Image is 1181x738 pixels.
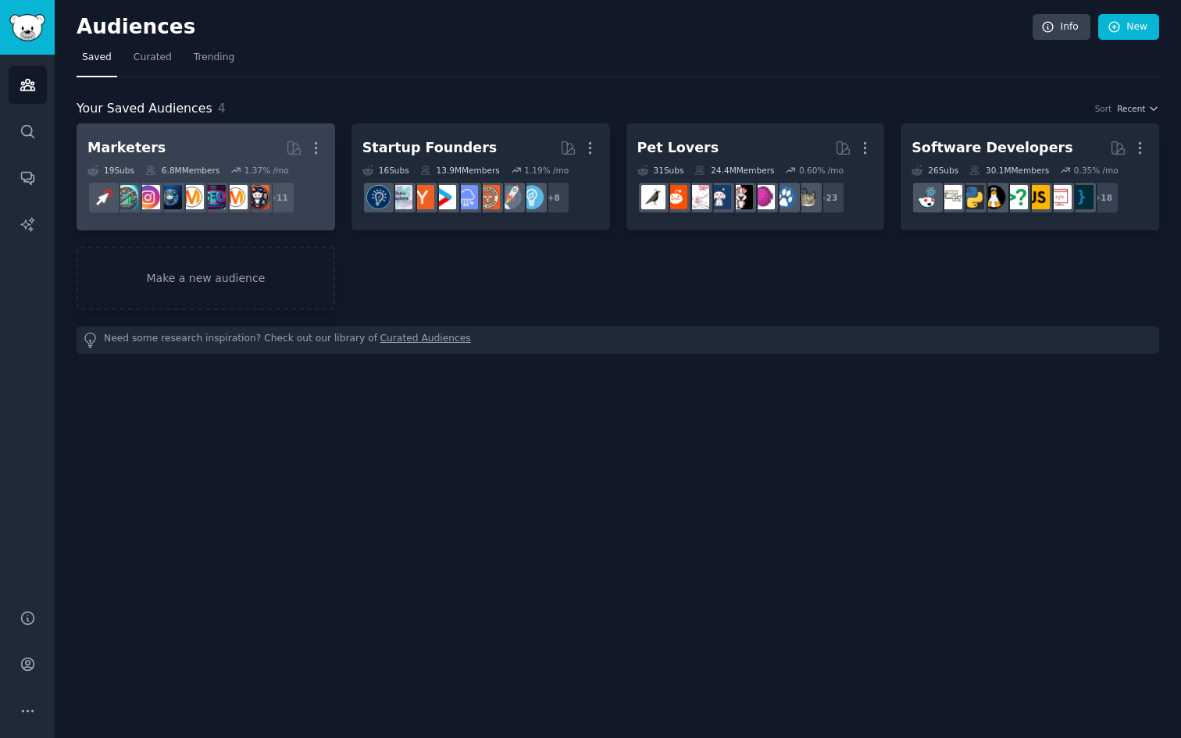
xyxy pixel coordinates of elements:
div: Pet Lovers [637,138,719,158]
a: New [1098,14,1159,41]
img: startups [498,185,522,209]
a: Info [1033,14,1090,41]
img: dogs [772,185,797,209]
img: Affiliatemarketing [114,185,138,209]
span: Curated [134,51,172,65]
a: Trending [188,45,240,77]
img: socialmedia [245,185,269,209]
img: linux [982,185,1006,209]
span: Your Saved Audiences [77,99,212,119]
div: 13.9M Members [420,165,500,176]
img: cscareerquestions [1004,185,1028,209]
img: reactjs [916,185,940,209]
div: + 11 [262,181,295,214]
img: digital_marketing [158,185,182,209]
img: PPC [92,185,116,209]
div: 16 Sub s [362,165,409,176]
img: DigitalMarketing [180,185,204,209]
button: Recent [1117,103,1159,114]
div: 1.19 % /mo [524,165,569,176]
img: marketing [223,185,248,209]
img: EntrepreneurRideAlong [476,185,500,209]
img: birding [641,185,665,209]
img: InstagramMarketing [136,185,160,209]
img: GummySearch logo [9,14,45,41]
img: Aquariums [751,185,775,209]
a: Software Developers26Subs30.1MMembers0.35% /mo+18programmingwebdevjavascriptcscareerquestionslinu... [901,123,1159,230]
img: ycombinator [410,185,434,209]
span: Trending [194,51,234,65]
img: indiehackers [388,185,412,209]
div: 1.37 % /mo [244,165,289,176]
span: 4 [218,101,226,116]
div: 31 Sub s [637,165,684,176]
div: Startup Founders [362,138,497,158]
div: 0.35 % /mo [1074,165,1119,176]
img: BeardedDragons [663,185,687,209]
div: Sort [1095,103,1112,114]
div: Need some research inspiration? Check out our library of [77,326,1159,354]
a: Curated [128,45,177,77]
img: RATS [685,185,709,209]
div: + 23 [812,181,845,214]
div: Marketers [87,138,166,158]
img: learnpython [938,185,962,209]
div: + 18 [1086,181,1119,214]
img: dogswithjobs [707,185,731,209]
div: Software Developers [912,138,1072,158]
div: 24.4M Members [694,165,774,176]
h2: Audiences [77,15,1033,40]
a: Startup Founders16Subs13.9MMembers1.19% /mo+8EntrepreneurstartupsEntrepreneurRideAlongSaaSstartup... [351,123,610,230]
img: webdev [1047,185,1072,209]
img: startup [432,185,456,209]
a: Marketers19Subs6.8MMembers1.37% /mo+11socialmediamarketingSEODigitalMarketingdigital_marketingIns... [77,123,335,230]
a: Curated Audiences [380,332,471,348]
div: + 8 [537,181,570,214]
img: parrots [729,185,753,209]
img: cats [794,185,819,209]
div: 19 Sub s [87,165,134,176]
span: Saved [82,51,112,65]
div: 0.60 % /mo [799,165,844,176]
img: Entrepreneur [519,185,544,209]
a: Make a new audience [77,247,335,310]
img: Entrepreneurship [366,185,391,209]
div: 6.8M Members [145,165,219,176]
img: programming [1069,185,1094,209]
a: Saved [77,45,117,77]
div: 30.1M Members [969,165,1049,176]
img: SaaS [454,185,478,209]
img: SEO [202,185,226,209]
a: Pet Lovers31Subs24.4MMembers0.60% /mo+23catsdogsAquariumsparrotsdogswithjobsRATSBeardedDragonsbir... [626,123,885,230]
div: 26 Sub s [912,165,958,176]
img: javascript [1026,185,1050,209]
span: Recent [1117,103,1145,114]
img: Python [960,185,984,209]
